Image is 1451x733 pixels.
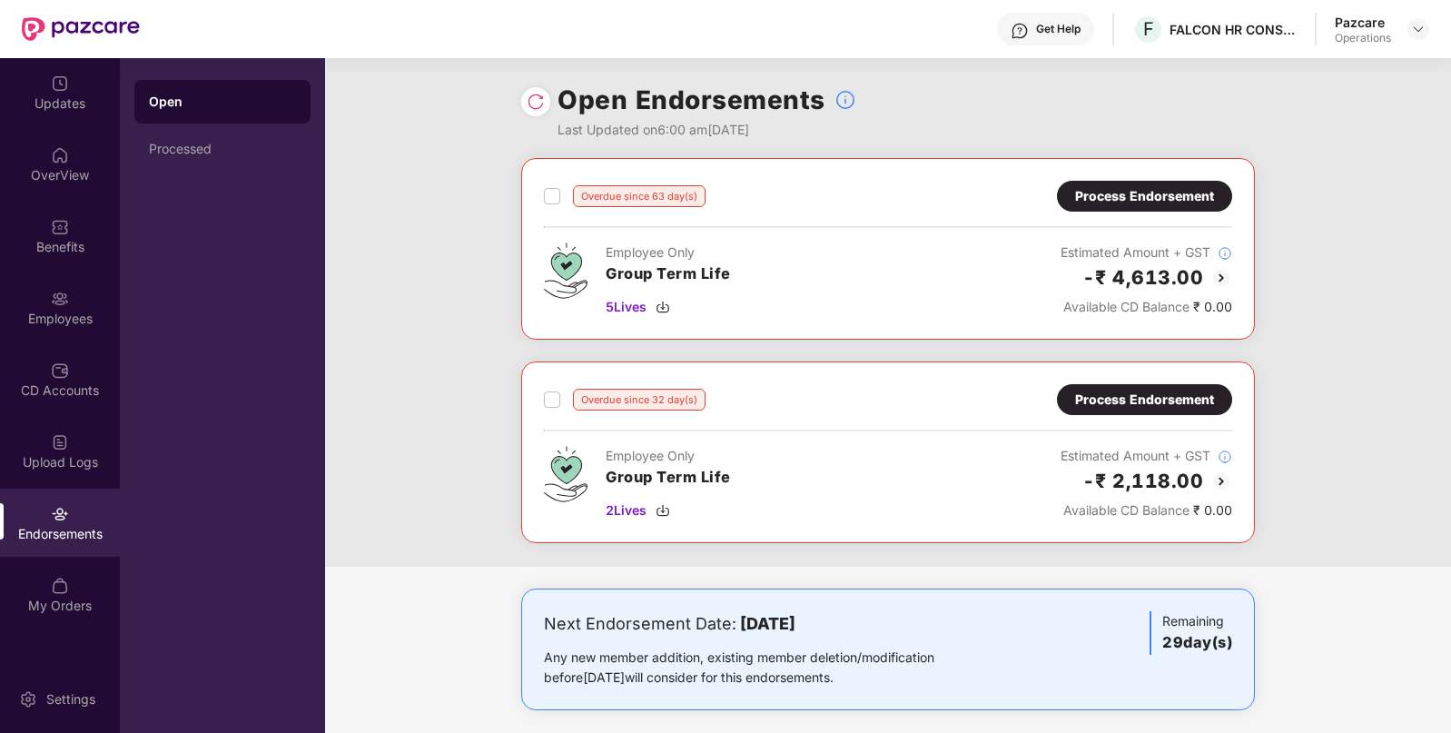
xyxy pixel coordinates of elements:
img: svg+xml;base64,PHN2ZyBpZD0iVXBsb2FkX0xvZ3MiIGRhdGEtbmFtZT0iVXBsb2FkIExvZ3MiIHhtbG5zPSJodHRwOi8vd3... [51,433,69,451]
img: svg+xml;base64,PHN2ZyBpZD0iSW5mb18tXzMyeDMyIiBkYXRhLW5hbWU9IkluZm8gLSAzMngzMiIgeG1sbnM9Imh0dHA6Ly... [1218,450,1232,464]
div: Last Updated on 6:00 am[DATE] [558,120,856,140]
h1: Open Endorsements [558,80,825,120]
img: svg+xml;base64,PHN2ZyBpZD0iQmFjay0yMHgyMCIgeG1sbnM9Imh0dHA6Ly93d3cudzMub3JnLzIwMDAvc3ZnIiB3aWR0aD... [1210,267,1232,289]
img: svg+xml;base64,PHN2ZyBpZD0iRG93bmxvYWQtMzJ4MzIiIHhtbG5zPSJodHRwOi8vd3d3LnczLm9yZy8yMDAwL3N2ZyIgd2... [656,503,670,518]
img: svg+xml;base64,PHN2ZyBpZD0iSG9tZSIgeG1sbnM9Imh0dHA6Ly93d3cudzMub3JnLzIwMDAvc3ZnIiB3aWR0aD0iMjAiIG... [51,146,69,164]
div: ₹ 0.00 [1061,297,1232,317]
img: svg+xml;base64,PHN2ZyB4bWxucz0iaHR0cDovL3d3dy53My5vcmcvMjAwMC9zdmciIHdpZHRoPSI0Ny43MTQiIGhlaWdodD... [544,243,587,299]
span: 2 Lives [606,500,647,520]
div: Employee Only [606,446,731,466]
div: Remaining [1150,611,1232,655]
img: svg+xml;base64,PHN2ZyBpZD0iTXlfT3JkZXJzIiBkYXRhLW5hbWU9Ik15IE9yZGVycyIgeG1sbnM9Imh0dHA6Ly93d3cudz... [51,577,69,595]
div: Employee Only [606,243,731,262]
img: svg+xml;base64,PHN2ZyBpZD0iRW5kb3JzZW1lbnRzIiB4bWxucz0iaHR0cDovL3d3dy53My5vcmcvMjAwMC9zdmciIHdpZH... [51,505,69,523]
img: svg+xml;base64,PHN2ZyBpZD0iQmVuZWZpdHMiIHhtbG5zPSJodHRwOi8vd3d3LnczLm9yZy8yMDAwL3N2ZyIgd2lkdGg9Ij... [51,218,69,236]
div: Overdue since 32 day(s) [573,389,706,411]
div: Estimated Amount + GST [1061,446,1232,466]
img: svg+xml;base64,PHN2ZyBpZD0iSW5mb18tXzMyeDMyIiBkYXRhLW5hbWU9IkluZm8gLSAzMngzMiIgeG1sbnM9Imh0dHA6Ly... [1218,246,1232,261]
img: svg+xml;base64,PHN2ZyBpZD0iUmVsb2FkLTMyeDMyIiB4bWxucz0iaHR0cDovL3d3dy53My5vcmcvMjAwMC9zdmciIHdpZH... [527,93,545,111]
span: 5 Lives [606,297,647,317]
img: svg+xml;base64,PHN2ZyBpZD0iRW1wbG95ZWVzIiB4bWxucz0iaHR0cDovL3d3dy53My5vcmcvMjAwMC9zdmciIHdpZHRoPS... [51,290,69,308]
img: svg+xml;base64,PHN2ZyBpZD0iRHJvcGRvd24tMzJ4MzIiIHhtbG5zPSJodHRwOi8vd3d3LnczLm9yZy8yMDAwL3N2ZyIgd2... [1411,22,1426,36]
h2: -₹ 2,118.00 [1082,466,1204,496]
div: Processed [149,142,296,156]
img: svg+xml;base64,PHN2ZyBpZD0iVXBkYXRlZCIgeG1sbnM9Imh0dHA6Ly93d3cudzMub3JnLzIwMDAvc3ZnIiB3aWR0aD0iMj... [51,74,69,93]
img: svg+xml;base64,PHN2ZyBpZD0iQ0RfQWNjb3VudHMiIGRhdGEtbmFtZT0iQ0QgQWNjb3VudHMiIHhtbG5zPSJodHRwOi8vd3... [51,362,69,380]
img: svg+xml;base64,PHN2ZyB4bWxucz0iaHR0cDovL3d3dy53My5vcmcvMjAwMC9zdmciIHdpZHRoPSI0Ny43MTQiIGhlaWdodD... [544,446,587,502]
div: Settings [41,690,101,708]
div: Pazcare [1335,14,1391,31]
div: Process Endorsement [1075,186,1214,206]
img: svg+xml;base64,PHN2ZyBpZD0iU2V0dGluZy0yMHgyMCIgeG1sbnM9Imh0dHA6Ly93d3cudzMub3JnLzIwMDAvc3ZnIiB3aW... [19,690,37,708]
b: [DATE] [740,614,795,633]
div: Estimated Amount + GST [1061,243,1232,262]
span: Available CD Balance [1063,299,1189,314]
h3: Group Term Life [606,466,731,490]
div: Overdue since 63 day(s) [573,185,706,207]
span: F [1143,18,1154,40]
img: svg+xml;base64,PHN2ZyBpZD0iRG93bmxvYWQtMzJ4MzIiIHhtbG5zPSJodHRwOi8vd3d3LnczLm9yZy8yMDAwL3N2ZyIgd2... [656,300,670,314]
img: svg+xml;base64,PHN2ZyBpZD0iQmFjay0yMHgyMCIgeG1sbnM9Imh0dHA6Ly93d3cudzMub3JnLzIwMDAvc3ZnIiB3aWR0aD... [1210,471,1232,492]
div: FALCON HR CONSULTING PRIVATE LIMITED [1170,21,1297,38]
div: Get Help [1036,22,1081,36]
span: Available CD Balance [1063,502,1189,518]
div: ₹ 0.00 [1061,500,1232,520]
div: Process Endorsement [1075,390,1214,410]
img: New Pazcare Logo [22,17,140,41]
div: Open [149,93,296,111]
div: Any new member addition, existing member deletion/modification before [DATE] will consider for th... [544,648,992,688]
h2: -₹ 4,613.00 [1082,262,1204,292]
h3: 29 day(s) [1162,631,1232,655]
h3: Group Term Life [606,262,731,286]
div: Operations [1335,31,1391,45]
img: svg+xml;base64,PHN2ZyBpZD0iSW5mb18tXzMyeDMyIiBkYXRhLW5hbWU9IkluZm8gLSAzMngzMiIgeG1sbnM9Imh0dHA6Ly... [834,89,856,111]
img: svg+xml;base64,PHN2ZyBpZD0iSGVscC0zMngzMiIgeG1sbnM9Imh0dHA6Ly93d3cudzMub3JnLzIwMDAvc3ZnIiB3aWR0aD... [1011,22,1029,40]
div: Next Endorsement Date: [544,611,992,637]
